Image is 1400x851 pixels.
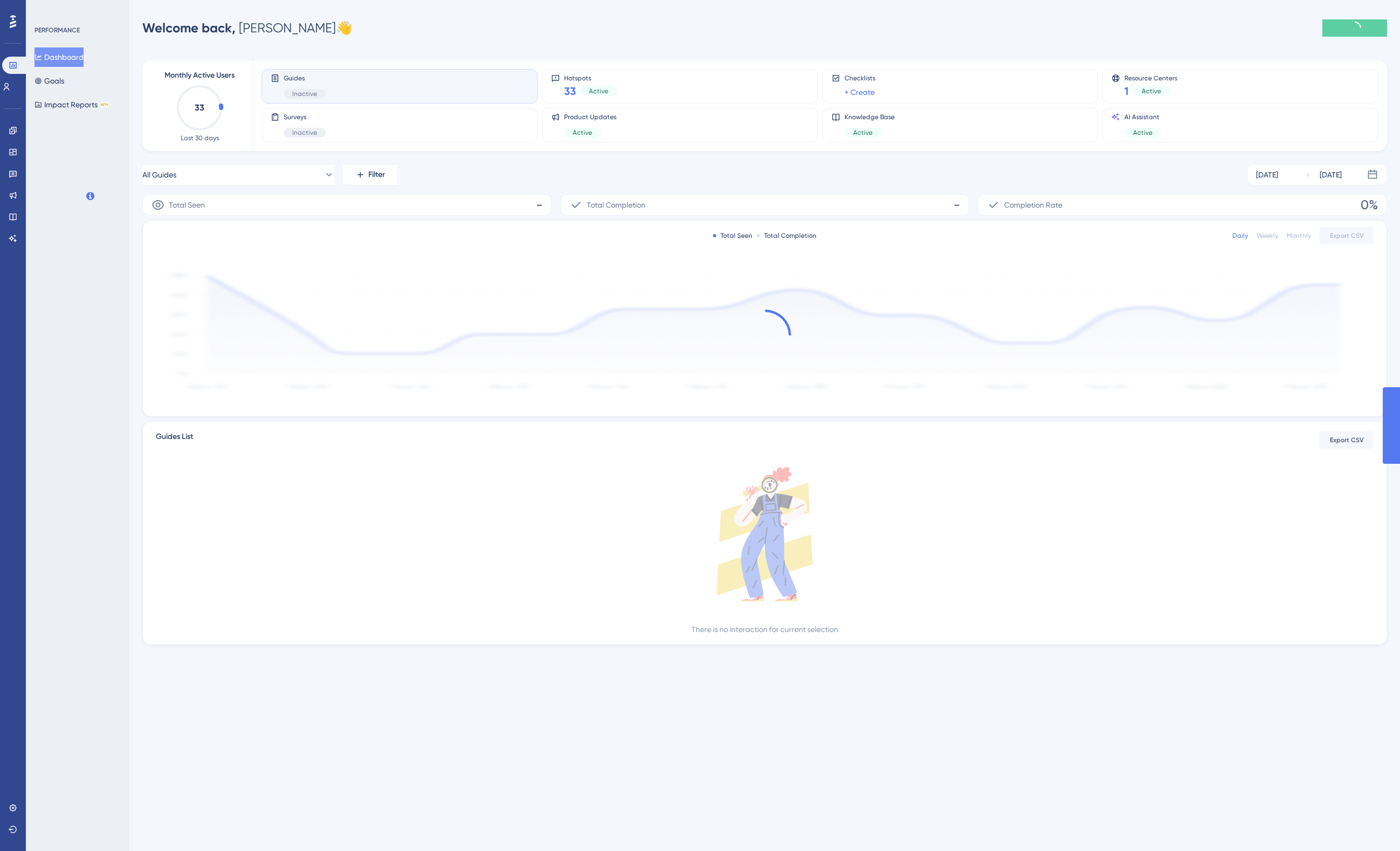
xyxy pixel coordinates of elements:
[368,168,385,181] span: Filter
[292,90,317,98] span: Inactive
[1320,431,1374,449] button: Export CSV
[845,74,875,83] span: Checklists
[35,47,84,67] button: Dashboard
[1124,74,1177,81] span: Resource Centers
[1320,168,1342,181] div: [DATE]
[1124,84,1129,99] span: 1
[100,102,109,107] div: BETA
[35,26,80,35] div: PERFORMANCE
[1232,231,1248,240] div: Daily
[853,128,873,137] span: Active
[757,231,816,240] div: Total Completion
[953,196,960,214] span: -
[164,69,235,82] span: Monthly Active Users
[292,128,317,137] span: Inactive
[1361,196,1378,214] span: 0%
[343,164,397,186] button: Filter
[284,74,326,83] span: Guides
[713,231,752,240] div: Total Seen
[142,19,352,37] div: [PERSON_NAME] 👋
[35,71,64,91] button: Goals
[564,74,617,81] span: Hotspots
[156,430,193,450] span: Guides List
[195,102,204,113] text: 33
[1256,168,1278,181] div: [DATE]
[1133,128,1152,137] span: Active
[564,84,576,99] span: 33
[573,128,592,137] span: Active
[142,168,176,181] span: All Guides
[142,164,334,186] button: All Guides
[564,113,616,121] span: Product Updates
[1004,198,1062,211] span: Completion Rate
[845,113,895,121] span: Knowledge Base
[169,198,205,211] span: Total Seen
[589,87,608,95] span: Active
[691,623,838,636] div: There is no interaction for current selection
[1124,113,1161,121] span: AI Assistant
[1355,808,1387,841] iframe: UserGuiding AI Assistant Launcher
[1287,231,1311,240] div: Monthly
[1330,231,1364,240] span: Export CSV
[142,20,236,36] span: Welcome back,
[284,113,326,121] span: Surveys
[181,134,219,142] span: Last 30 days
[1330,436,1364,444] span: Export CSV
[1257,231,1278,240] div: Weekly
[35,95,109,114] button: Impact ReportsBETA
[1320,227,1374,244] button: Export CSV
[536,196,543,214] span: -
[1142,87,1161,95] span: Active
[587,198,646,211] span: Total Completion
[845,86,875,99] a: + Create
